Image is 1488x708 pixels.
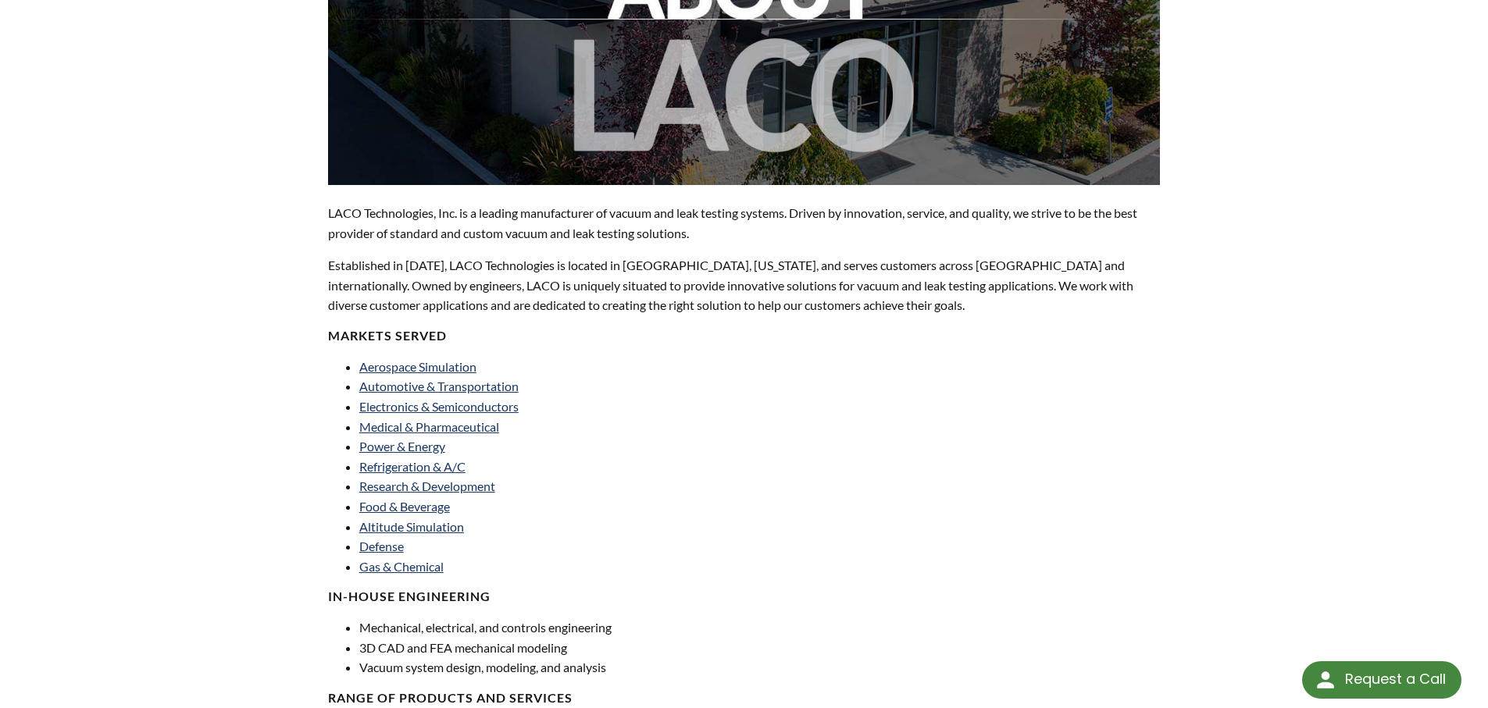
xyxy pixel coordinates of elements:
a: Refrigeration & A/C [359,459,466,474]
img: round button [1313,667,1338,692]
p: LACO Technologies, Inc. is a leading manufacturer of vacuum and leak testing systems. Driven by i... [328,203,1161,243]
div: Request a Call [1345,661,1446,697]
a: Altitude Simulation [359,519,464,534]
strong: RANGE OF PRODUCTS AND SERVICES [328,690,573,705]
strong: IN-HOUSE ENGINEERING [328,589,491,603]
a: Power & Energy [359,439,445,454]
li: Vacuum system design, modeling, and analysis [359,657,735,678]
a: Defense [359,539,404,553]
a: Electronics & Semiconductors [359,399,519,414]
a: Food & Beverage [359,499,450,514]
a: Automotive & Transportation [359,379,519,393]
strong: MARKETS SERVED [328,328,447,343]
p: Established in [DATE], LACO Technologies is located in [GEOGRAPHIC_DATA], [US_STATE], and serves ... [328,255,1161,315]
a: Gas & Chemical [359,559,444,574]
a: Medical & Pharmaceutical [359,419,499,434]
li: Mechanical, electrical, and controls engineering [359,617,735,638]
a: Aerospace Simulation [359,359,476,374]
a: Research & Development [359,479,495,493]
div: Request a Call [1302,661,1461,699]
li: 3D CAD and FEA mechanical modeling [359,638,735,658]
